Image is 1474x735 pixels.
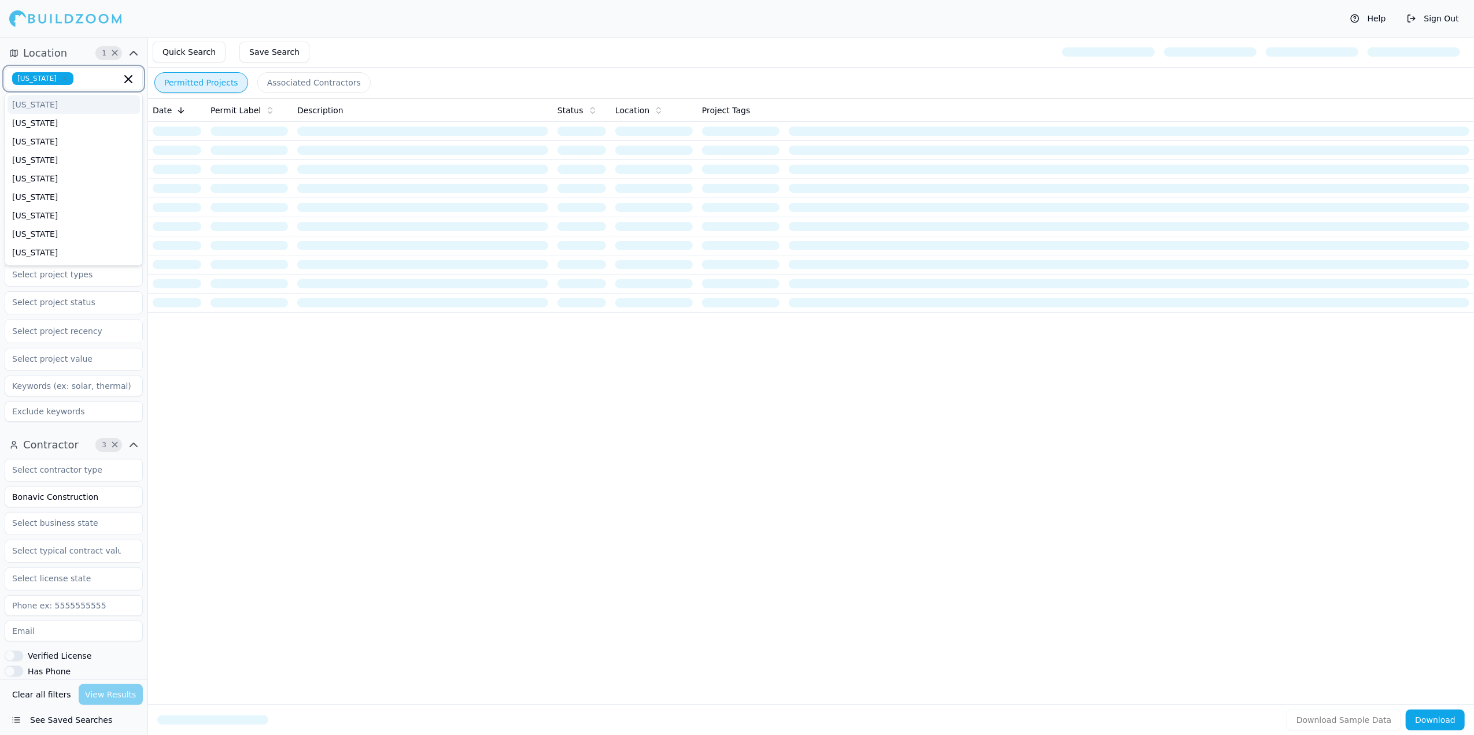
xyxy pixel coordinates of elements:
[110,50,119,56] span: Clear Location filters
[239,42,309,62] button: Save Search
[8,151,140,169] div: [US_STATE]
[8,225,140,243] div: [US_STATE]
[5,710,143,730] button: See Saved Searches
[8,132,140,151] div: [US_STATE]
[1344,9,1392,28] button: Help
[9,684,74,705] button: Clear all filters
[5,44,143,62] button: Location1Clear Location filters
[5,487,143,507] input: Business name
[5,292,128,313] input: Select project status
[23,45,67,61] span: Location
[98,47,110,59] span: 1
[297,105,343,116] span: Description
[210,105,261,116] span: Permit Label
[110,442,119,448] span: Clear Contractor filters
[28,667,71,675] label: Has Phone
[5,348,128,369] input: Select project value
[8,188,140,206] div: [US_STATE]
[5,436,143,454] button: Contractor3Clear Contractor filters
[702,105,750,116] span: Project Tags
[12,72,73,85] span: [US_STATE]
[1406,710,1465,730] button: Download
[23,437,79,453] span: Contractor
[8,169,140,188] div: [US_STATE]
[557,105,583,116] span: Status
[5,459,128,480] input: Select contractor type
[5,264,128,285] input: Select project types
[5,568,128,589] input: Select license state
[98,439,110,451] span: 3
[5,376,143,396] input: Keywords (ex: solar, thermal)
[5,401,143,422] input: Exclude keywords
[8,262,140,280] div: [US_STATE]
[153,42,226,62] button: Quick Search
[5,92,143,266] div: Suggestions
[5,513,128,533] input: Select business state
[5,540,128,561] input: Select typical contract value
[8,243,140,262] div: [US_STATE]
[8,95,140,114] div: [US_STATE]
[28,652,91,660] label: Verified License
[8,114,140,132] div: [US_STATE]
[153,105,172,116] span: Date
[615,105,649,116] span: Location
[5,595,143,616] input: Phone ex: 5555555555
[154,72,248,93] button: Permitted Projects
[5,621,143,641] input: Email
[257,72,371,93] button: Associated Contractors
[1401,9,1465,28] button: Sign Out
[8,206,140,225] div: [US_STATE]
